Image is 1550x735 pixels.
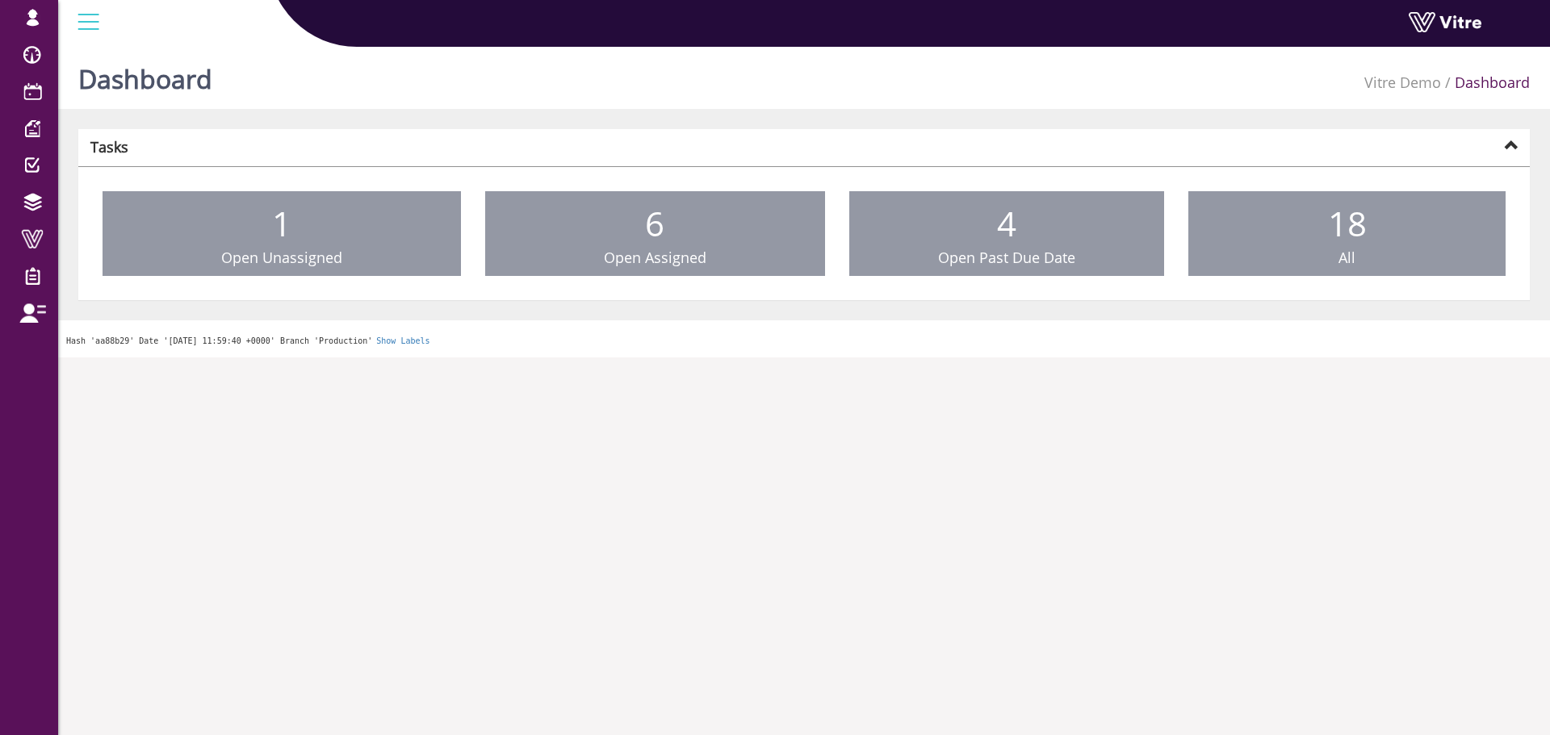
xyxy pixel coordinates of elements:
[1364,73,1441,92] a: Vitre Demo
[1188,191,1506,277] a: 18 All
[103,191,461,277] a: 1 Open Unassigned
[938,248,1075,267] span: Open Past Due Date
[849,191,1165,277] a: 4 Open Past Due Date
[66,336,372,345] span: Hash 'aa88b29' Date '[DATE] 11:59:40 +0000' Branch 'Production'
[645,200,664,246] span: 6
[1338,248,1355,267] span: All
[90,137,128,157] strong: Tasks
[376,336,429,345] a: Show Labels
[272,200,291,246] span: 1
[221,248,342,267] span: Open Unassigned
[997,200,1016,246] span: 4
[78,40,212,109] h1: Dashboard
[1441,73,1530,94] li: Dashboard
[604,248,706,267] span: Open Assigned
[1328,200,1367,246] span: 18
[485,191,825,277] a: 6 Open Assigned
